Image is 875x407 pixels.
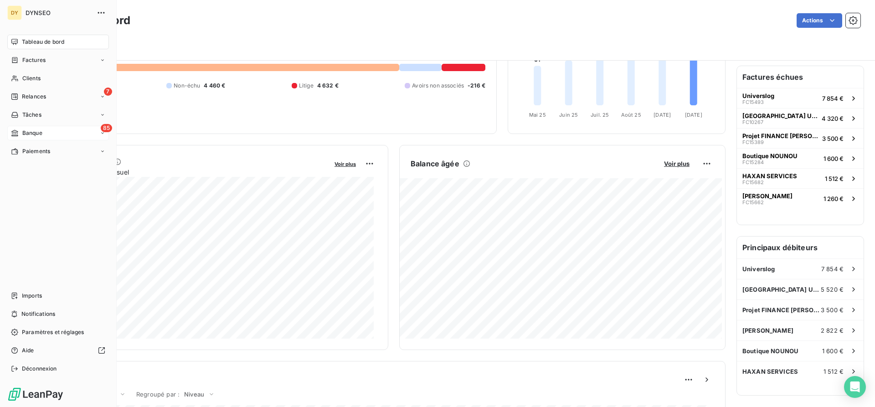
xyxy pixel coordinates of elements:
[529,112,546,118] tspan: Mai 25
[742,327,793,334] span: [PERSON_NAME]
[204,82,225,90] span: 4 460 €
[621,112,641,118] tspan: Août 25
[742,180,764,185] span: FC15682
[591,112,609,118] tspan: Juil. 25
[7,5,22,20] div: DY
[742,347,798,355] span: Boutique NOUNOU
[822,95,844,102] span: 7 854 €
[821,286,844,293] span: 5 520 €
[22,93,46,101] span: Relances
[821,306,844,314] span: 3 500 €
[824,155,844,162] span: 1 600 €
[822,347,844,355] span: 1 600 €
[821,327,844,334] span: 2 822 €
[742,112,818,119] span: [GEOGRAPHIC_DATA] UPEC
[737,128,864,148] button: Projet FINANCE [PERSON_NAME]FC153893 500 €
[742,265,775,273] span: Universlog
[742,286,821,293] span: [GEOGRAPHIC_DATA] UPEC
[654,112,671,118] tspan: [DATE]
[737,148,864,168] button: Boutique NOUNOUFC152841 600 €
[742,139,764,145] span: FC15389
[22,147,50,155] span: Paiements
[821,265,844,273] span: 7 854 €
[299,82,314,90] span: Litige
[174,82,200,90] span: Non-échu
[22,328,84,336] span: Paramètres et réglages
[664,160,690,167] span: Voir plus
[737,88,864,108] button: UniverslogFC154937 854 €
[412,82,464,90] span: Avoirs non associés
[797,13,842,28] button: Actions
[184,391,204,398] span: Niveau
[737,188,864,208] button: [PERSON_NAME]FC156621 260 €
[22,111,41,119] span: Tâches
[737,168,864,188] button: HAXAN SERVICESFC156821 512 €
[824,368,844,375] span: 1 512 €
[737,237,864,258] h6: Principaux débiteurs
[22,346,34,355] span: Aide
[22,56,46,64] span: Factures
[51,167,328,177] span: Chiffre d'affaires mensuel
[7,387,64,402] img: Logo LeanPay
[844,376,866,398] div: Open Intercom Messenger
[742,192,793,200] span: [PERSON_NAME]
[742,160,764,165] span: FC15284
[22,292,42,300] span: Imports
[335,161,356,167] span: Voir plus
[317,82,339,90] span: 4 632 €
[332,160,359,168] button: Voir plus
[742,152,798,160] span: Boutique NOUNOU
[104,88,112,96] span: 7
[661,160,692,168] button: Voir plus
[742,92,774,99] span: Universlog
[468,82,485,90] span: -216 €
[737,108,864,128] button: [GEOGRAPHIC_DATA] UPECFC102674 320 €
[742,172,797,180] span: HAXAN SERVICES
[22,365,57,373] span: Déconnexion
[742,132,818,139] span: Projet FINANCE [PERSON_NAME]
[411,158,459,169] h6: Balance âgée
[742,368,798,375] span: HAXAN SERVICES
[742,119,763,125] span: FC10267
[559,112,578,118] tspan: Juin 25
[824,195,844,202] span: 1 260 €
[22,38,64,46] span: Tableau de bord
[101,124,112,132] span: 85
[742,200,764,205] span: FC15662
[825,175,844,182] span: 1 512 €
[742,99,764,105] span: FC15493
[737,66,864,88] h6: Factures échues
[26,9,91,16] span: DYNSEO
[7,343,109,358] a: Aide
[136,391,180,398] span: Regroupé par :
[742,306,821,314] span: Projet FINANCE [PERSON_NAME]
[22,129,42,137] span: Banque
[21,310,55,318] span: Notifications
[22,74,41,82] span: Clients
[822,115,844,122] span: 4 320 €
[685,112,702,118] tspan: [DATE]
[822,135,844,142] span: 3 500 €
